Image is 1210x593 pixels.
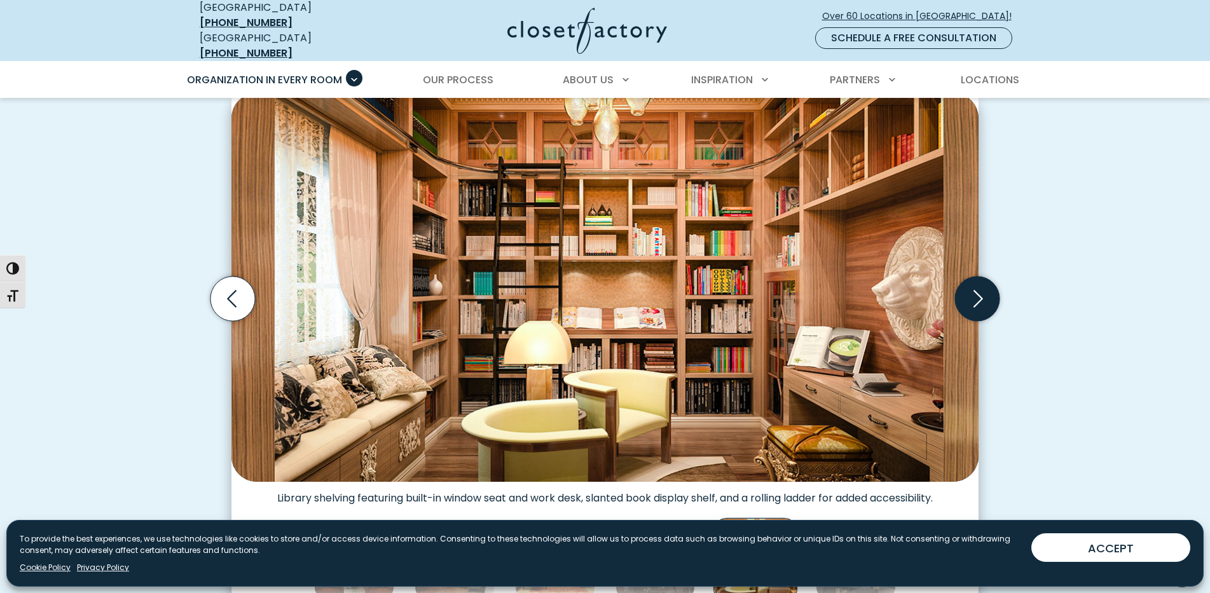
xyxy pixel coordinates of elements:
img: Built-in shelving featuring built-in window seat and work desk, slanted book display shelf, and a... [231,93,979,482]
button: Next slide [950,271,1005,326]
span: About Us [563,72,614,87]
a: [PHONE_NUMBER] [200,15,292,30]
nav: Primary Menu [178,62,1033,98]
span: Partners [830,72,880,87]
a: Over 60 Locations in [GEOGRAPHIC_DATA]! [822,5,1022,27]
a: [PHONE_NUMBER] [200,46,292,60]
a: Privacy Policy [77,562,129,573]
span: Over 60 Locations in [GEOGRAPHIC_DATA]! [822,10,1022,23]
p: To provide the best experiences, we use technologies like cookies to store and/or access device i... [20,533,1021,556]
span: Organization in Every Room [187,72,342,87]
span: Inspiration [691,72,753,87]
figcaption: Library shelving featuring built-in window seat and work desk, slanted book display shelf, and a ... [231,482,979,505]
span: Locations [961,72,1019,87]
img: Closet Factory Logo [507,8,667,54]
button: ACCEPT [1031,533,1190,562]
button: Previous slide [205,271,260,326]
div: [GEOGRAPHIC_DATA] [200,31,384,61]
a: Schedule a Free Consultation [815,27,1012,49]
a: Cookie Policy [20,562,71,573]
span: Our Process [423,72,493,87]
